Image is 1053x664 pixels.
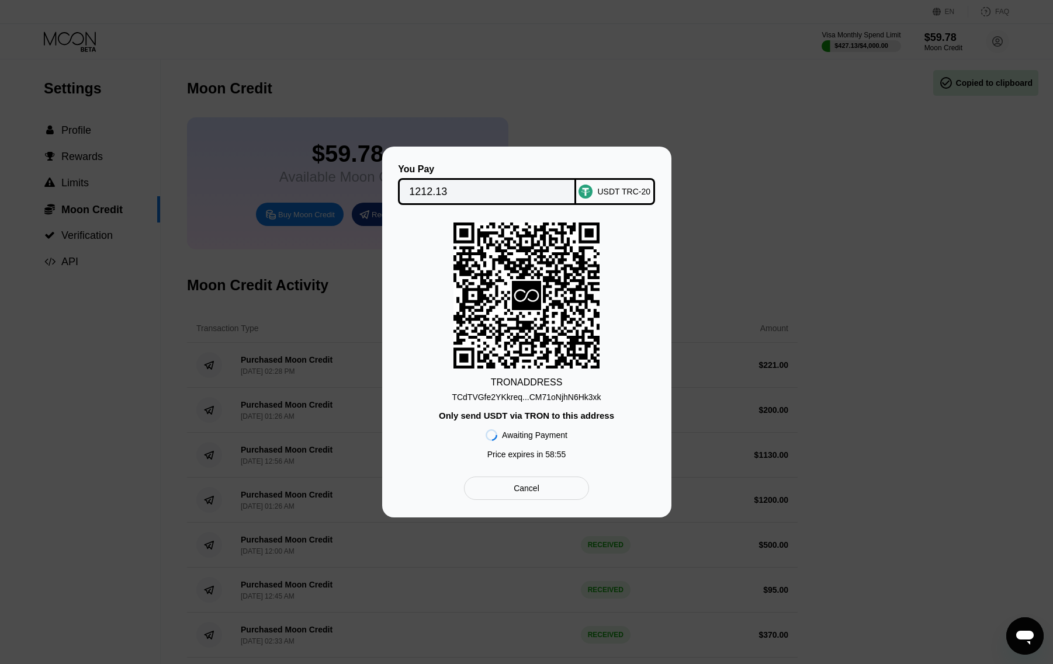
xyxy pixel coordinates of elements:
[400,164,654,205] div: You PayUSDT TRC-20
[514,483,539,493] div: Cancel
[545,450,566,459] span: 58 : 55
[398,164,576,175] div: You Pay
[464,477,588,500] div: Cancel
[452,388,601,402] div: TCdTVGfe2YKkreq...CM71oNjhN6Hk3xk
[439,411,614,420] div: Only send USDT via TRON to this address
[597,187,650,196] div: USDT TRC-20
[452,392,601,402] div: TCdTVGfe2YKkreq...CM71oNjhN6Hk3xk
[1006,617,1044,655] iframe: 메시징 창을 시작하는 버튼
[487,450,566,459] div: Price expires in
[491,377,563,388] div: TRON ADDRESS
[502,430,567,440] div: Awaiting Payment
